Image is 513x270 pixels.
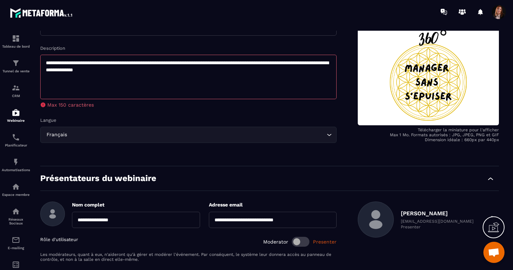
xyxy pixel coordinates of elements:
[2,217,30,225] p: Réseaux Sociaux
[40,46,65,51] label: Description
[2,103,30,128] a: automationsautomationsWebinaire
[12,236,20,244] img: email
[12,260,20,269] img: accountant
[2,128,30,152] a: schedulerschedulerPlanificateur
[2,152,30,177] a: automationsautomationsAutomatisations
[483,242,505,263] a: Ouvrir le chat
[401,210,473,217] p: [PERSON_NAME]
[40,252,337,262] p: Les modérateurs, quant à eux, n'aideront qu'à gérer et modérer l'événement. Par conséquent, le sy...
[12,84,20,92] img: formation
[40,173,156,184] p: Présentateurs du webinaire
[12,108,20,117] img: automations
[2,202,30,230] a: social-networksocial-networkRéseaux Sociaux
[358,132,499,137] p: Max 1 Mo. Formats autorisés : JPG, JPEG, PNG et GIF
[401,224,473,229] p: Presenter
[401,219,473,224] p: [EMAIL_ADDRESS][DOMAIN_NAME]
[209,202,337,208] p: Adresse email
[12,182,20,191] img: automations
[40,127,337,143] div: Search for option
[12,34,20,43] img: formation
[2,193,30,197] p: Espace membre
[2,78,30,103] a: formationformationCRM
[40,118,56,123] label: Langue
[10,6,73,19] img: logo
[2,246,30,250] p: E-mailing
[358,127,499,132] p: Télécharger la miniature pour l'afficher
[47,102,94,108] span: Max 150 caractères
[2,177,30,202] a: automationsautomationsEspace membre
[2,54,30,78] a: formationformationTunnel de vente
[2,143,30,147] p: Planificateur
[68,131,325,139] input: Search for option
[2,168,30,172] p: Automatisations
[263,239,288,245] span: Moderator
[313,239,337,245] span: Presenter
[40,237,78,247] p: Rôle d'utilisateur
[2,119,30,122] p: Webinaire
[358,137,499,142] p: Dimension idéale : 660px par 440px
[2,69,30,73] p: Tunnel de vente
[2,94,30,98] p: CRM
[72,202,200,208] p: Nom complet
[2,44,30,48] p: Tableau de bord
[12,59,20,67] img: formation
[12,133,20,142] img: scheduler
[45,131,68,139] span: Français
[12,207,20,216] img: social-network
[2,230,30,255] a: emailemailE-mailing
[12,158,20,166] img: automations
[2,29,30,54] a: formationformationTableau de bord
